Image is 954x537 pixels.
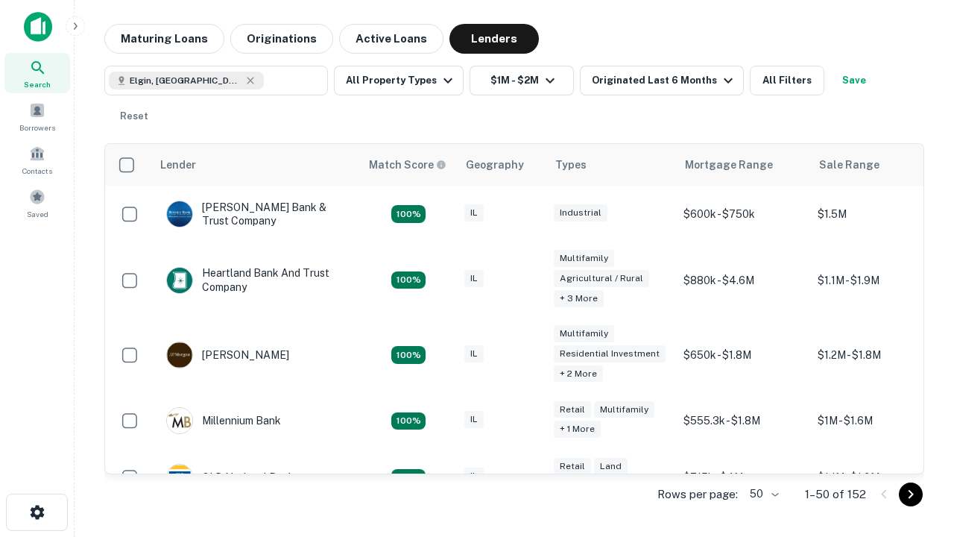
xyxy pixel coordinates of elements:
[391,469,426,487] div: Matching Properties: 22, hasApolloMatch: undefined
[676,186,810,242] td: $600k - $750k
[676,242,810,318] td: $880k - $4.6M
[685,156,773,174] div: Mortgage Range
[805,486,866,503] p: 1–50 of 152
[810,242,944,318] td: $1.1M - $1.9M
[580,66,744,95] button: Originated Last 6 Months
[334,66,464,95] button: All Property Types
[24,78,51,90] span: Search
[369,157,446,173] div: Capitalize uses an advanced AI algorithm to match your search with the best lender. The match sco...
[391,205,426,223] div: Matching Properties: 28, hasApolloMatch: undefined
[360,144,457,186] th: Capitalize uses an advanced AI algorithm to match your search with the best lender. The match sco...
[160,156,196,174] div: Lender
[676,144,810,186] th: Mortgage Range
[110,101,158,131] button: Reset
[4,53,70,93] a: Search
[554,290,604,307] div: + 3 more
[554,401,591,418] div: Retail
[130,74,241,87] span: Elgin, [GEOGRAPHIC_DATA], [GEOGRAPHIC_DATA]
[466,156,524,174] div: Geography
[369,157,443,173] h6: Match Score
[464,204,484,222] div: IL
[554,421,601,438] div: + 1 more
[554,345,666,362] div: Residential Investment
[167,408,192,433] img: picture
[167,201,192,227] img: picture
[810,318,944,393] td: $1.2M - $1.8M
[166,266,345,293] div: Heartland Bank And Trust Company
[810,392,944,449] td: $1M - $1.6M
[810,186,944,242] td: $1.5M
[151,144,360,186] th: Lender
[676,392,810,449] td: $555.3k - $1.8M
[464,270,484,287] div: IL
[554,458,591,475] div: Retail
[546,144,676,186] th: Types
[592,72,737,89] div: Originated Last 6 Months
[391,412,426,430] div: Matching Properties: 16, hasApolloMatch: undefined
[555,156,587,174] div: Types
[4,96,70,136] a: Borrowers
[464,345,484,362] div: IL
[899,483,923,506] button: Go to next page
[166,464,294,491] div: OLD National Bank
[657,486,738,503] p: Rows per page:
[554,365,603,383] div: + 2 more
[554,250,614,267] div: Multifamily
[464,411,484,428] div: IL
[810,144,944,186] th: Sale Range
[166,342,289,368] div: [PERSON_NAME]
[339,24,443,54] button: Active Loans
[167,268,192,293] img: picture
[594,401,654,418] div: Multifamily
[676,318,810,393] td: $650k - $1.8M
[554,204,607,222] div: Industrial
[744,483,781,505] div: 50
[166,201,345,227] div: [PERSON_NAME] Bank & Trust Company
[830,66,878,95] button: Save your search to get updates of matches that match your search criteria.
[24,12,52,42] img: capitalize-icon.png
[27,208,48,220] span: Saved
[167,465,192,490] img: picture
[676,449,810,506] td: $715k - $4M
[819,156,879,174] div: Sale Range
[391,271,426,289] div: Matching Properties: 19, hasApolloMatch: undefined
[104,24,224,54] button: Maturing Loans
[391,346,426,364] div: Matching Properties: 24, hasApolloMatch: undefined
[594,458,628,475] div: Land
[166,407,281,434] div: Millennium Bank
[457,144,546,186] th: Geography
[19,122,55,134] span: Borrowers
[750,66,824,95] button: All Filters
[464,468,484,485] div: IL
[449,24,539,54] button: Lenders
[4,183,70,223] a: Saved
[230,24,333,54] button: Originations
[4,139,70,180] a: Contacts
[554,270,649,287] div: Agricultural / Rural
[810,449,944,506] td: $1.1M - $1.9M
[22,165,52,177] span: Contacts
[167,342,192,368] img: picture
[470,66,574,95] button: $1M - $2M
[879,418,954,489] iframe: Chat Widget
[554,325,614,342] div: Multifamily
